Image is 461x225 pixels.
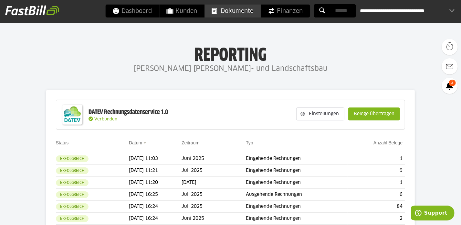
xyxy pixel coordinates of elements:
img: sort_desc.gif [143,142,148,144]
sl-badge: Erfolgreich [56,191,89,198]
a: Anzahl Belege [373,140,403,145]
img: fastbill_logo_white.png [5,5,59,16]
sl-badge: Erfolgreich [56,155,89,162]
td: Eingehende Rechnungen [246,153,348,165]
td: Juni 2025 [182,153,246,165]
td: 84 [348,201,405,213]
img: DATEV-Datenservice Logo [59,102,85,128]
sl-badge: Erfolgreich [56,167,89,174]
iframe: Öffnet ein Widget, in dem Sie weitere Informationen finden [411,206,455,222]
sl-button: Einstellungen [296,107,344,120]
span: Verbunden [94,117,117,121]
td: [DATE] 16:24 [129,201,182,213]
span: Finanzen [268,5,303,17]
span: Dokumente [212,5,253,17]
a: Finanzen [261,5,310,17]
a: 2 [442,78,458,94]
td: [DATE] 11:20 [129,177,182,189]
h1: Reporting [65,46,396,62]
td: Ausgehende Rechnungen [246,189,348,201]
a: Status [56,140,69,145]
td: Eingehende Rechnungen [246,165,348,177]
a: Kunden [159,5,204,17]
td: 9 [348,165,405,177]
td: [DATE] 16:25 [129,189,182,201]
td: Juli 2025 [182,189,246,201]
td: Eingehende Rechnungen [246,201,348,213]
td: Juni 2025 [182,213,246,225]
sl-badge: Erfolgreich [56,179,89,186]
span: 2 [449,80,456,86]
sl-badge: Erfolgreich [56,203,89,210]
a: Zeitraum [182,140,199,145]
td: [DATE] 11:21 [129,165,182,177]
td: Juli 2025 [182,201,246,213]
sl-badge: Erfolgreich [56,215,89,222]
span: Kunden [166,5,197,17]
a: Dokumente [204,5,260,17]
td: 1 [348,177,405,189]
td: Eingehende Rechnungen [246,177,348,189]
td: [DATE] 11:03 [129,153,182,165]
span: Dashboard [112,5,152,17]
a: Datum [129,140,142,145]
td: [DATE] [182,177,246,189]
div: DATEV Rechnungsdatenservice 1.0 [89,108,168,117]
a: Typ [246,140,253,145]
td: 6 [348,189,405,201]
td: 2 [348,213,405,225]
td: Juli 2025 [182,165,246,177]
td: [DATE] 16:24 [129,213,182,225]
a: Dashboard [105,5,159,17]
td: 1 [348,153,405,165]
sl-button: Belege übertragen [348,107,400,120]
td: Eingehende Rechnungen [246,213,348,225]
